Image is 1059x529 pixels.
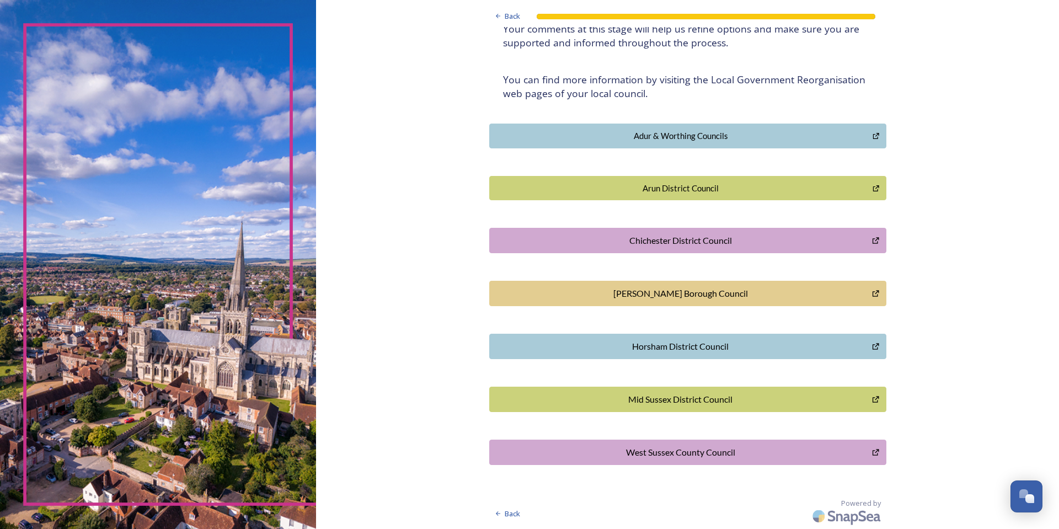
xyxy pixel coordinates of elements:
div: Mid Sussex District Council [495,393,867,406]
button: Adur & Worthing Councils [489,124,886,148]
div: West Sussex County Council [495,446,867,459]
button: Crawley Borough Council [489,281,886,306]
button: Horsham District Council [489,334,886,359]
h4: Your comments at this stage will help us refine options and make sure you are supported and infor... [503,22,873,50]
span: Back [505,509,520,519]
div: [PERSON_NAME] Borough Council [495,287,867,300]
button: Chichester District Council [489,228,886,253]
button: Open Chat [1010,480,1042,512]
div: Arun District Council [495,182,867,195]
button: Arun District Council [489,176,886,201]
div: Horsham District Council [495,340,867,353]
button: Mid Sussex District Council [489,387,886,412]
span: Powered by [841,498,881,509]
span: Back [505,11,520,22]
img: SnapSea Logo [809,503,886,529]
h4: You can find more information by visiting the Local Government Reorganisation web pages of your l... [503,73,873,100]
button: West Sussex County Council [489,440,886,465]
div: Chichester District Council [495,234,867,247]
div: Adur & Worthing Councils [495,130,867,142]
